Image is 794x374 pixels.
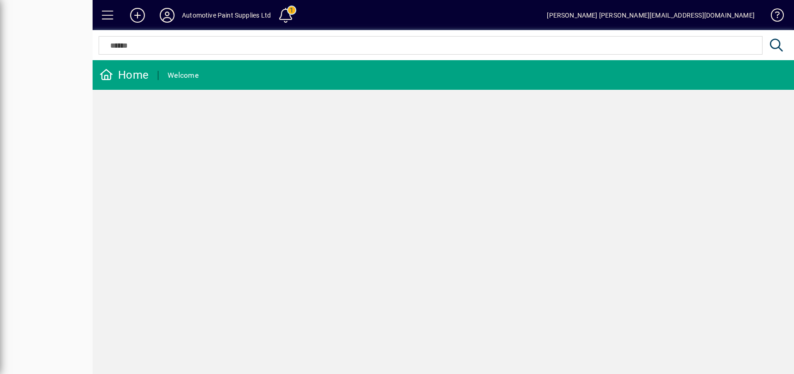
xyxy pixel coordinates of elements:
[152,7,182,24] button: Profile
[182,8,271,23] div: Automotive Paint Supplies Ltd
[100,68,149,82] div: Home
[168,68,199,83] div: Welcome
[547,8,755,23] div: [PERSON_NAME] [PERSON_NAME][EMAIL_ADDRESS][DOMAIN_NAME]
[123,7,152,24] button: Add
[764,2,782,32] a: Knowledge Base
